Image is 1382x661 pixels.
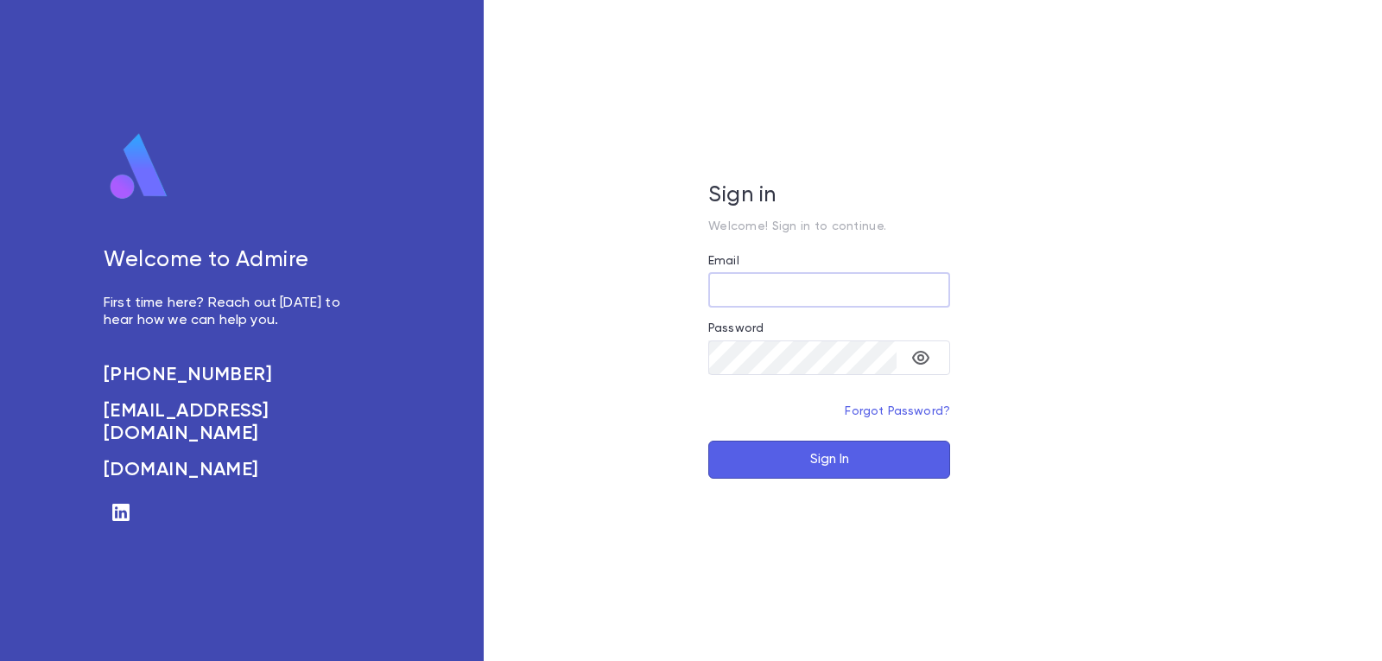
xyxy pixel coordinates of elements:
[845,405,950,417] a: Forgot Password?
[708,441,950,479] button: Sign In
[708,183,950,209] h5: Sign in
[104,400,359,445] a: [EMAIL_ADDRESS][DOMAIN_NAME]
[903,340,938,375] button: toggle password visibility
[104,248,359,274] h5: Welcome to Admire
[104,459,359,481] a: [DOMAIN_NAME]
[708,254,739,268] label: Email
[104,364,359,386] a: [PHONE_NUMBER]
[708,219,950,233] p: Welcome! Sign in to continue.
[104,132,174,201] img: logo
[708,321,764,335] label: Password
[104,295,359,329] p: First time here? Reach out [DATE] to hear how we can help you.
